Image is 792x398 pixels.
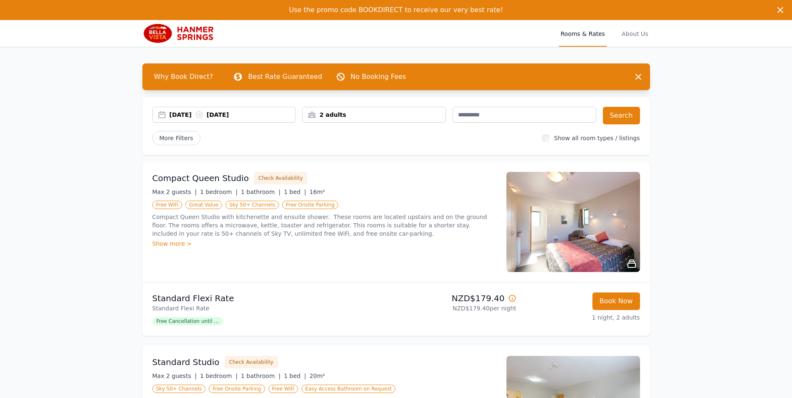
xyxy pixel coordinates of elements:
[309,189,325,195] span: 16m²
[289,6,503,14] span: Use the promo code BOOKDIRECT to receive our very best rate!
[170,111,296,119] div: [DATE] [DATE]
[152,239,496,248] div: Show more >
[603,107,640,124] button: Search
[523,313,640,322] p: 1 night, 2 adults
[142,23,223,43] img: Bella Vista Hanmer Springs
[225,356,278,368] button: Check Availability
[152,385,206,393] span: Sky 50+ Channels
[400,292,516,304] p: NZD$179.40
[559,20,607,47] a: Rooms & Rates
[303,111,445,119] div: 2 adults
[254,172,307,184] button: Check Availability
[147,68,220,85] span: Why Book Direct?
[152,131,200,145] span: More Filters
[225,201,279,209] span: Sky 50+ Channels
[209,385,265,393] span: Free Onsite Parking
[152,373,197,379] span: Max 2 guests |
[241,373,281,379] span: 1 bathroom |
[152,189,197,195] span: Max 2 guests |
[152,213,496,238] p: Compact Queen Studio with kitchenette and ensuite shower. These rooms are located upstairs and on...
[400,304,516,312] p: NZD$179.40 per night
[152,356,220,368] h3: Standard Studio
[152,172,249,184] h3: Compact Queen Studio
[152,292,393,304] p: Standard Flexi Rate
[200,189,238,195] span: 1 bedroom |
[152,317,223,325] span: Free Cancellation until ...
[282,201,338,209] span: Free Onsite Parking
[284,373,306,379] span: 1 bed |
[351,72,406,82] p: No Booking Fees
[301,385,395,393] span: Easy Access Bathroom on Request
[620,20,650,47] a: About Us
[309,373,325,379] span: 20m²
[268,385,299,393] span: Free WiFi
[592,292,640,310] button: Book Now
[152,304,393,312] p: Standard Flexi Rate
[152,201,182,209] span: Free WiFi
[284,189,306,195] span: 1 bed |
[554,135,640,141] label: Show all room types / listings
[200,373,238,379] span: 1 bedroom |
[241,189,281,195] span: 1 bathroom |
[248,72,322,82] p: Best Rate Guaranteed
[185,201,222,209] span: Great Value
